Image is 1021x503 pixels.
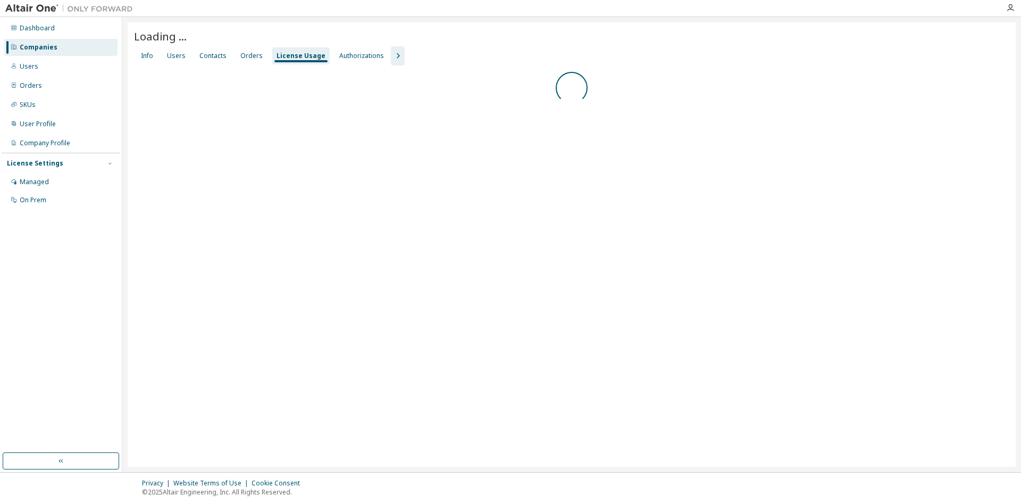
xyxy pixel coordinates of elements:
[20,178,49,186] div: Managed
[141,52,153,60] div: Info
[20,101,36,109] div: SKUs
[240,52,263,60] div: Orders
[142,488,306,497] p: © 2025 Altair Engineering, Inc. All Rights Reserved.
[20,81,42,90] div: Orders
[199,52,227,60] div: Contacts
[7,159,63,168] div: License Settings
[20,24,55,32] div: Dashboard
[142,479,173,488] div: Privacy
[20,43,57,52] div: Companies
[20,62,38,71] div: Users
[277,52,325,60] div: License Usage
[20,196,46,204] div: On Prem
[167,52,186,60] div: Users
[20,139,70,147] div: Company Profile
[20,120,56,128] div: User Profile
[134,29,187,44] span: Loading ...
[5,3,138,14] img: Altair One
[252,479,306,488] div: Cookie Consent
[173,479,252,488] div: Website Terms of Use
[339,52,384,60] div: Authorizations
